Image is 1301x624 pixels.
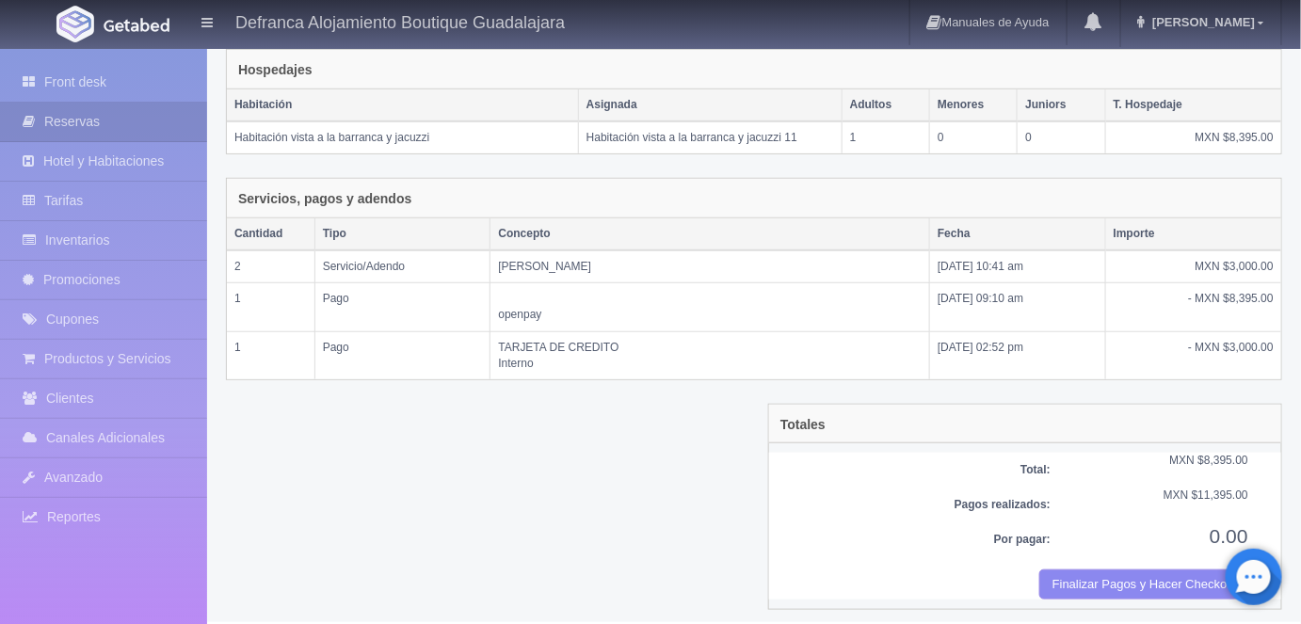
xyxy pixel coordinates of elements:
[994,533,1051,546] b: Por pagar:
[1105,283,1281,331] td: - MXN $8,395.00
[930,89,1018,121] th: Menores
[235,9,565,33] h4: Defranca Alojamiento Boutique Guadalajara
[498,260,591,273] span: [PERSON_NAME]
[780,418,826,432] h4: Totales
[227,250,314,283] td: 2
[1039,569,1248,600] button: Finalizar Pagos y Hacer Checkout
[227,89,578,121] th: Habitación
[1105,331,1281,379] td: - MXN $3,000.00
[238,192,411,206] h4: Servicios, pagos y adendos
[578,89,842,121] th: Asignada
[1105,121,1281,153] td: MXN $8,395.00
[314,218,490,250] th: Tipo
[955,498,1051,511] b: Pagos realizados:
[1065,453,1262,469] div: MXN $8,395.00
[238,63,313,77] h4: Hospedajes
[1105,89,1281,121] th: T. Hospedaje
[56,6,94,42] img: Getabed
[930,218,1106,250] th: Fecha
[1018,121,1105,153] td: 0
[1020,463,1051,476] b: Total:
[930,121,1018,153] td: 0
[227,331,314,379] td: 1
[314,283,490,331] td: Pago
[930,250,1106,283] td: [DATE] 10:41 am
[490,331,930,379] td: TARJETA DE CREDITO Interno
[227,283,314,331] td: 1
[1148,15,1255,29] span: [PERSON_NAME]
[842,121,929,153] td: 1
[490,218,930,250] th: Concepto
[578,121,842,153] td: Habitación vista a la barranca y jacuzzi 11
[1018,89,1105,121] th: Juniors
[490,283,930,331] td: openpay
[1065,488,1262,504] div: MXN $11,395.00
[1105,250,1281,283] td: MXN $3,000.00
[104,18,169,32] img: Getabed
[842,89,929,121] th: Adultos
[227,121,578,153] td: Habitación vista a la barranca y jacuzzi
[930,331,1106,379] td: [DATE] 02:52 pm
[930,283,1106,331] td: [DATE] 09:10 am
[314,250,490,283] td: Servicio/Adendo
[1105,218,1281,250] th: Importe
[227,218,314,250] th: Cantidad
[1065,522,1262,550] div: 0.00
[314,331,490,379] td: Pago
